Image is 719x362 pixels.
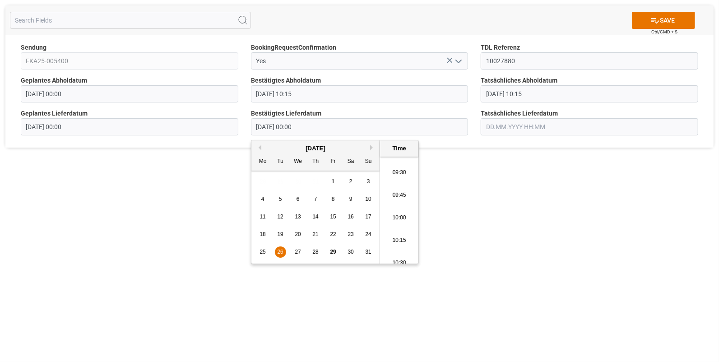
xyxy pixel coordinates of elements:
div: Choose Sunday, August 17th, 2025 [363,211,374,223]
span: 20 [295,231,301,237]
div: month 2025-08 [254,173,377,261]
div: Choose Saturday, August 2nd, 2025 [345,176,357,187]
span: 12 [277,213,283,220]
div: Mo [257,156,269,167]
div: Sa [345,156,357,167]
div: Choose Thursday, August 28th, 2025 [310,246,321,258]
input: DD.MM.YYYY HH:MM [21,118,238,135]
div: We [292,156,304,167]
div: Time [382,144,416,153]
span: 10 [365,196,371,202]
button: Next Month [370,145,376,150]
button: Previous Month [256,145,261,150]
div: Choose Thursday, August 14th, 2025 [310,211,321,223]
span: 27 [295,249,301,255]
div: Choose Sunday, August 31st, 2025 [363,246,374,258]
span: 16 [348,213,353,220]
span: 3 [367,178,370,185]
span: 18 [260,231,265,237]
div: Choose Wednesday, August 13th, 2025 [292,211,304,223]
div: Fr [328,156,339,167]
button: SAVE [632,12,695,29]
button: open menu [451,54,465,68]
span: 31 [365,249,371,255]
div: Choose Tuesday, August 19th, 2025 [275,229,286,240]
span: Ctrl/CMD + S [651,28,677,35]
span: Sendung [21,43,46,52]
span: 8 [332,196,335,202]
span: 15 [330,213,336,220]
div: Choose Tuesday, August 12th, 2025 [275,211,286,223]
li: 10:30 [380,252,418,274]
div: Choose Sunday, August 3rd, 2025 [363,176,374,187]
div: Choose Friday, August 8th, 2025 [328,194,339,205]
input: DD.MM.YYYY HH:MM [21,85,238,102]
div: Choose Wednesday, August 6th, 2025 [292,194,304,205]
span: Geplantes Lieferdatum [21,109,88,118]
span: 30 [348,249,353,255]
div: Choose Monday, August 25th, 2025 [257,246,269,258]
div: Choose Monday, August 18th, 2025 [257,229,269,240]
span: 11 [260,213,265,220]
div: Choose Thursday, August 7th, 2025 [310,194,321,205]
li: 09:45 [380,184,418,207]
div: Choose Saturday, August 23rd, 2025 [345,229,357,240]
span: 17 [365,213,371,220]
span: Tatsächliches Lieferdatum [481,109,558,118]
span: Tatsächliches Abholdatum [481,76,557,85]
div: Choose Tuesday, August 5th, 2025 [275,194,286,205]
div: Choose Saturday, August 16th, 2025 [345,211,357,223]
span: 29 [330,249,336,255]
div: Choose Friday, August 22nd, 2025 [328,229,339,240]
div: Choose Sunday, August 10th, 2025 [363,194,374,205]
div: Choose Monday, August 4th, 2025 [257,194,269,205]
input: DD.MM.YYYY HH:MM [251,118,469,135]
div: Choose Tuesday, August 26th, 2025 [275,246,286,258]
div: Tu [275,156,286,167]
div: Choose Friday, August 15th, 2025 [328,211,339,223]
div: Choose Friday, August 29th, 2025 [328,246,339,258]
input: DD.MM.YYYY HH:MM [481,118,698,135]
div: Choose Friday, August 1st, 2025 [328,176,339,187]
li: 10:00 [380,207,418,229]
span: Bestätigtes Lieferdatum [251,109,321,118]
span: 26 [277,249,283,255]
span: 4 [261,196,264,202]
div: Choose Wednesday, August 20th, 2025 [292,229,304,240]
span: 25 [260,249,265,255]
span: 5 [279,196,282,202]
span: 23 [348,231,353,237]
div: Choose Saturday, August 9th, 2025 [345,194,357,205]
li: 09:30 [380,162,418,184]
span: 14 [312,213,318,220]
span: 13 [295,213,301,220]
input: DD.MM.YYYY HH:MM [251,85,469,102]
li: 10:15 [380,229,418,252]
div: Choose Saturday, August 30th, 2025 [345,246,357,258]
span: 7 [314,196,317,202]
div: [DATE] [251,144,380,153]
span: 6 [297,196,300,202]
span: Bestätigtes Abholdatum [251,76,321,85]
span: 1 [332,178,335,185]
span: 9 [349,196,353,202]
span: 22 [330,231,336,237]
div: Th [310,156,321,167]
span: 24 [365,231,371,237]
span: BookingRequestConfirmation [251,43,336,52]
div: Choose Thursday, August 21st, 2025 [310,229,321,240]
div: Choose Monday, August 11th, 2025 [257,211,269,223]
span: 2 [349,178,353,185]
span: TDL Referenz [481,43,520,52]
div: Choose Sunday, August 24th, 2025 [363,229,374,240]
span: 19 [277,231,283,237]
span: Geplantes Abholdatum [21,76,87,85]
span: 28 [312,249,318,255]
input: DD.MM.YYYY HH:MM [481,85,698,102]
div: Su [363,156,374,167]
div: Choose Wednesday, August 27th, 2025 [292,246,304,258]
span: 21 [312,231,318,237]
input: Search Fields [10,12,251,29]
